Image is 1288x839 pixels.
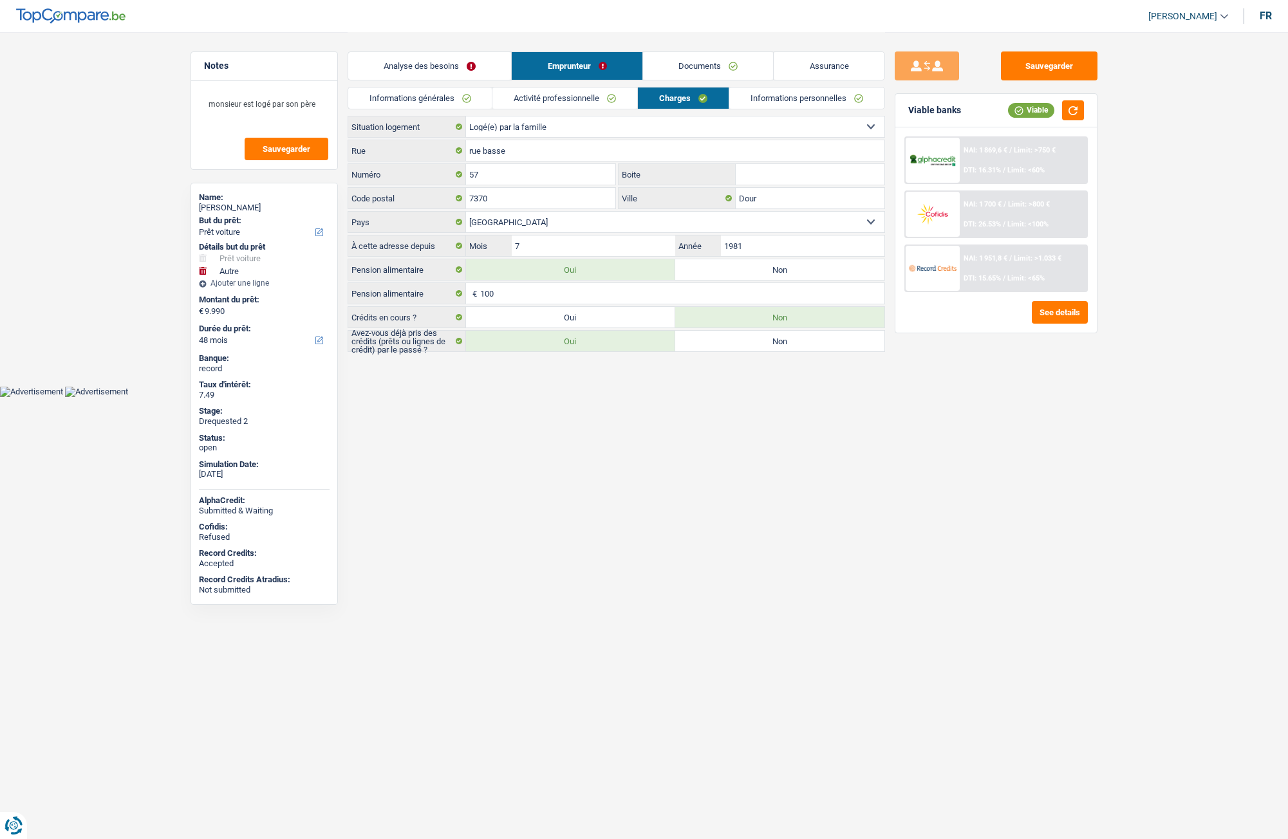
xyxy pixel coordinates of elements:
[199,242,330,252] div: Détails but du prêt
[466,259,675,280] label: Oui
[466,235,512,256] label: Mois
[245,138,328,160] button: Sauvegarder
[348,212,466,232] label: Pays
[964,220,1001,228] span: DTI: 26.53%
[466,331,675,351] label: Oui
[675,235,721,256] label: Année
[348,88,492,109] a: Informations générales
[619,164,736,185] label: Boite
[199,306,203,317] span: €
[348,331,466,351] label: Avez-vous déjà pris des crédits (prêts ou lignes de crédit) par le passé ?
[512,52,642,80] a: Emprunteur
[199,279,330,288] div: Ajouter une ligne
[492,88,637,109] a: Activité professionnelle
[1003,166,1005,174] span: /
[1260,10,1272,22] div: fr
[199,380,330,390] div: Taux d'intérêt:
[1003,200,1006,208] span: /
[199,324,327,334] label: Durée du prêt:
[199,364,330,374] div: record
[721,235,884,256] input: AAAA
[1001,51,1097,80] button: Sauvegarder
[199,295,327,305] label: Montant du prêt:
[348,283,466,304] label: Pension alimentaire
[16,8,126,24] img: TopCompare Logo
[643,52,774,80] a: Documents
[348,116,466,137] label: Situation logement
[964,166,1001,174] span: DTI: 16.31%
[199,390,330,400] div: 7.49
[199,575,330,585] div: Record Credits Atradius:
[199,216,327,226] label: But du prêt:
[512,235,675,256] input: MM
[466,307,675,327] label: Oui
[909,202,957,226] img: Cofidis
[466,283,480,304] span: €
[199,203,330,213] div: [PERSON_NAME]
[199,192,330,203] div: Name:
[199,353,330,364] div: Banque:
[1008,103,1054,117] div: Viable
[199,416,330,427] div: Drequested 2
[199,506,330,516] div: Submitted & Waiting
[619,188,736,208] label: Ville
[675,259,884,280] label: Non
[964,254,1007,263] span: NAI: 1 951,8 €
[348,140,466,161] label: Rue
[729,88,884,109] a: Informations personnelles
[1003,274,1005,282] span: /
[774,52,884,80] a: Assurance
[199,469,330,479] div: [DATE]
[908,105,961,116] div: Viable banks
[1007,274,1045,282] span: Limit: <65%
[1007,220,1049,228] span: Limit: <100%
[1138,6,1228,27] a: [PERSON_NAME]
[348,235,466,256] label: À cette adresse depuis
[675,307,884,327] label: Non
[964,200,1002,208] span: NAI: 1 700 €
[964,146,1007,154] span: NAI: 1 869,6 €
[1009,146,1012,154] span: /
[199,558,330,569] div: Accepted
[348,307,466,327] label: Crédits en cours ?
[199,548,330,558] div: Record Credits:
[65,387,128,397] img: Advertisement
[909,153,957,168] img: AlphaCredit
[199,532,330,542] div: Refused
[199,443,330,453] div: open
[348,52,512,80] a: Analyse des besoins
[348,188,466,208] label: Code postal
[1014,254,1061,263] span: Limit: >1.033 €
[348,164,466,185] label: Numéro
[964,274,1001,282] span: DTI: 15.65%
[199,495,330,506] div: AlphaCredit:
[199,433,330,443] div: Status:
[1014,146,1056,154] span: Limit: >750 €
[204,60,324,71] h5: Notes
[199,522,330,532] div: Cofidis:
[1032,301,1088,324] button: See details
[909,256,957,280] img: Record Credits
[675,331,884,351] label: Non
[1007,166,1045,174] span: Limit: <60%
[199,406,330,416] div: Stage:
[1003,220,1005,228] span: /
[263,145,310,153] span: Sauvegarder
[1008,200,1050,208] span: Limit: >800 €
[1148,11,1217,22] span: [PERSON_NAME]
[199,585,330,595] div: Not submitted
[1009,254,1012,263] span: /
[348,259,466,280] label: Pension alimentaire
[638,88,729,109] a: Charges
[199,459,330,470] div: Simulation Date:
